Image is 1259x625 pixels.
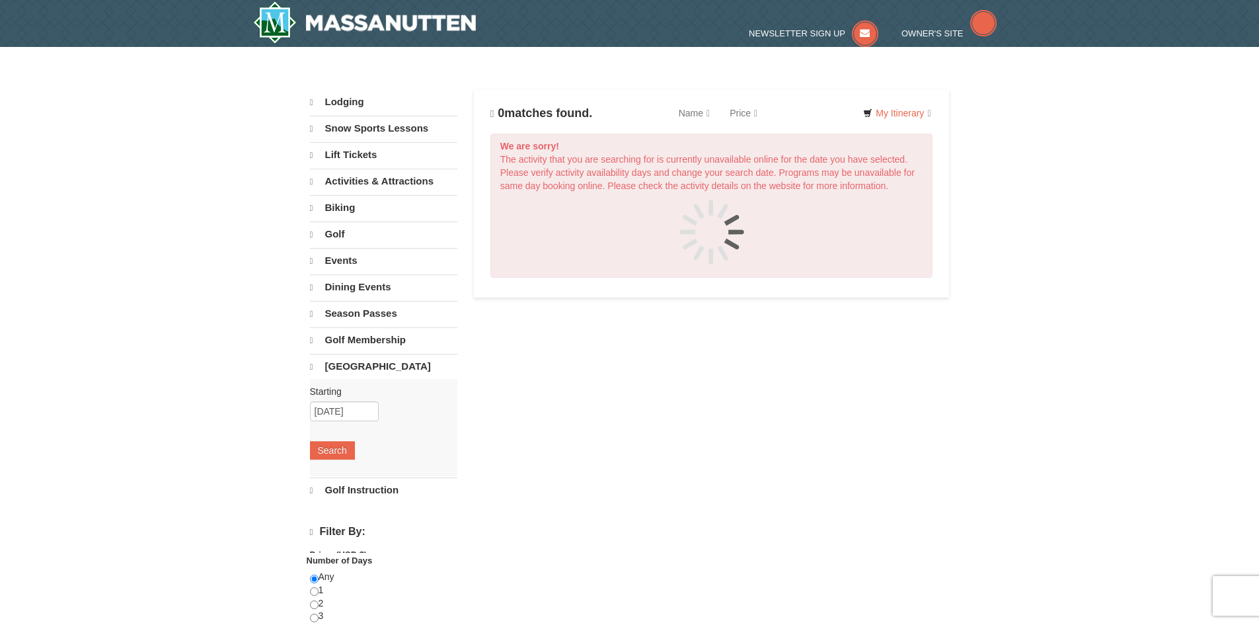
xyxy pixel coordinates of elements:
a: My Itinerary [855,103,939,123]
a: Lift Tickets [310,142,457,167]
span: Owner's Site [901,28,964,38]
a: [GEOGRAPHIC_DATA] [310,354,457,379]
a: Snow Sports Lessons [310,116,457,141]
a: Golf [310,222,457,247]
strong: Number of Days [307,556,373,565]
a: Lodging [310,90,457,114]
a: Golf Instruction [310,478,457,503]
a: Biking [310,195,457,220]
img: spinner.gif [679,199,745,265]
a: Newsletter Sign Up [749,28,878,38]
a: Owner's Site [901,28,997,38]
a: Season Passes [310,301,457,326]
img: Massanutten Resort Logo [253,1,477,44]
a: Massanutten Resort [253,1,477,44]
h4: Filter By: [310,526,457,538]
div: The activity that you are searching for is currently unavailable online for the date you have sel... [490,134,933,278]
strong: We are sorry! [500,141,559,151]
a: Dining Events [310,274,457,300]
button: Search [310,441,355,460]
a: Name [669,100,720,126]
strong: Price: (USD $) [310,550,367,560]
a: Activities & Attractions [310,169,457,194]
span: Newsletter Sign Up [749,28,845,38]
a: Events [310,248,457,273]
a: Price [720,100,767,126]
label: Starting [310,385,447,398]
a: Golf Membership [310,327,457,353]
